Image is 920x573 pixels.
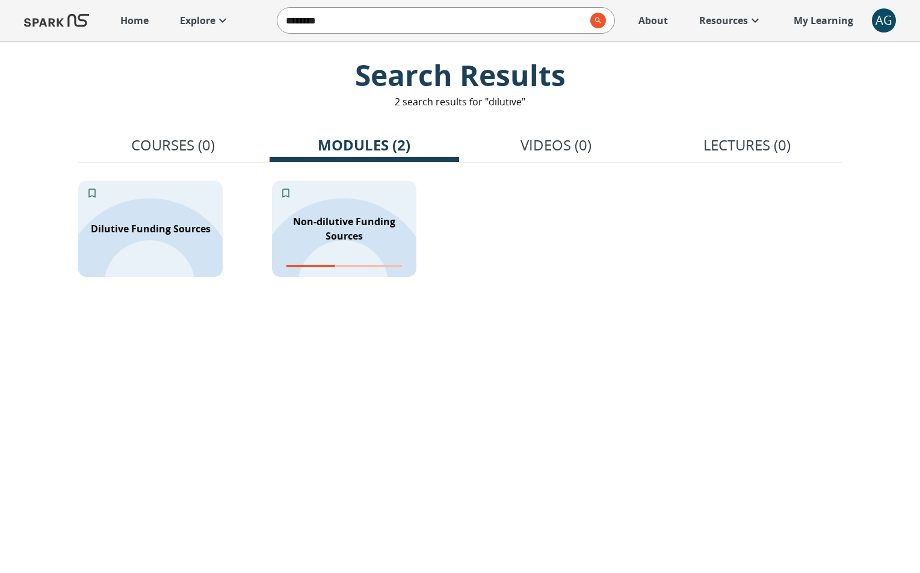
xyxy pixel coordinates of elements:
span: Module completion progress of user [286,265,402,267]
a: My Learning [788,7,860,34]
p: Videos (0) [520,134,591,156]
a: Explore [174,7,236,34]
p: Dilutive Funding Sources [91,221,211,236]
p: My Learning [794,13,853,28]
p: Modules (2) [318,134,410,156]
div: AG [872,8,896,33]
p: Resources [699,13,748,28]
p: Search Results [212,55,708,94]
a: Home [114,7,155,34]
a: Resources [693,7,768,34]
p: Home [120,13,149,28]
svg: Add to My Learning [86,187,98,199]
p: Courses (0) [131,134,215,156]
div: SPARK NS branding pattern [272,181,416,277]
p: Non-dilutive Funding Sources [279,214,409,243]
p: Lectures (0) [703,134,791,156]
p: 2 search results for "dilutive" [395,94,525,109]
svg: Add to My Learning [280,187,292,199]
img: Logo of SPARK at Stanford [24,6,89,35]
button: account of current user [872,8,896,33]
a: About [632,7,674,34]
button: search [585,8,606,33]
p: Explore [180,13,215,28]
div: SPARK NS branding pattern [78,181,223,277]
p: About [638,13,668,28]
